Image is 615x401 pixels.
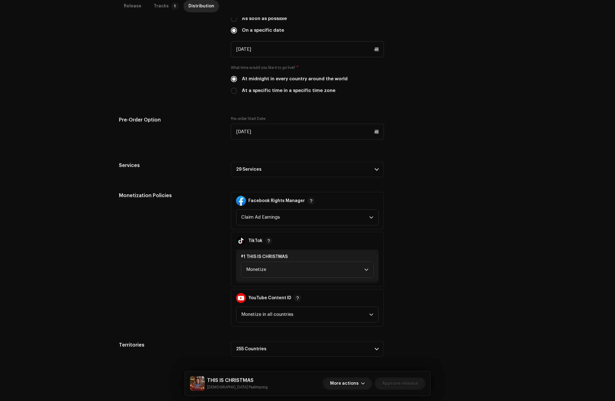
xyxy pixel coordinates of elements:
[119,116,221,124] h5: Pre-Order Option
[242,87,335,94] label: At a specific time in a specific time zone
[242,76,348,82] label: At midnight in every country around the world
[248,296,291,300] strong: YouTube Content ID
[248,198,305,203] strong: Facebook Rights Manager
[248,238,262,243] strong: TikTok
[207,377,268,384] h5: THIS IS CHRISTMAS
[231,162,384,177] p-accordion-header: 29 Services
[231,124,384,140] input: Select Date
[246,262,364,277] span: Monetize
[242,15,287,22] label: As soon as possible
[375,377,425,390] button: Approve release
[364,262,369,277] div: dropdown trigger
[231,341,384,357] p-accordion-header: 255 Countries
[231,41,384,57] input: Select Date
[323,377,372,390] button: More actions
[241,254,374,259] div: #1 THIS IS CHRISTMAS
[190,376,205,391] img: 1dfd6b6a-1fa2-420a-b01e-de08767a49ed
[369,307,373,322] div: dropdown trigger
[119,192,221,199] h5: Monetization Policies
[231,116,265,121] label: Pre-order Start Date
[242,27,284,34] label: On a specific date
[241,210,369,225] span: Claim Ad Earnings
[119,162,221,169] h5: Services
[382,377,418,390] span: Approve release
[369,210,373,225] div: dropdown trigger
[241,307,369,322] span: Monetize in all countries
[119,341,221,349] h5: Territories
[231,65,295,71] small: What time would you like it to go live?
[330,377,359,390] span: More actions
[207,384,268,390] small: THIS IS CHRISTMAS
